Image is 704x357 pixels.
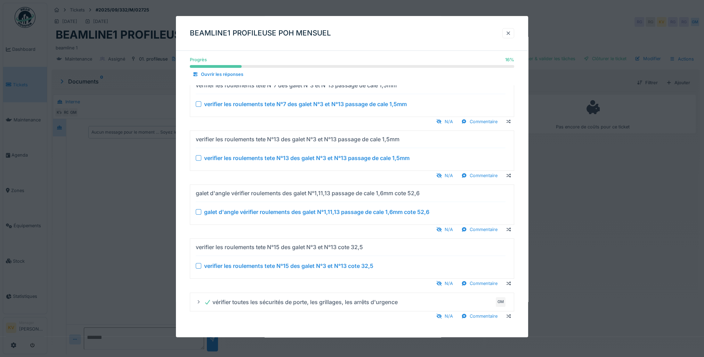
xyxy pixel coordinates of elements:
[193,188,511,222] summary: galet d'angle vérifier roulements des galet N°1,11,13 passage de cale 1,6mm cote 52,6 galet d'ang...
[193,80,511,114] summary: verifier les roulements tete N°7 des galet N°3 et N°13 passage de cale 1,5mm verifier les rouleme...
[190,29,331,38] h3: BEAMLINE1 PROFILEUSE POH MENSUEL
[193,134,511,168] summary: verifier les roulements tete N°13 des galet N°3 et N°13 passage de cale 1,5mm verifier les roulem...
[459,171,500,180] div: Commentaire
[459,225,500,234] div: Commentaire
[196,243,363,251] div: verifier les roulements tete N°15 des galet N°3 et N°13 cote 32,5
[459,311,500,321] div: Commentaire
[496,297,505,307] div: GM
[204,262,373,270] div: verifier les roulements tete N°15 des galet N°3 et N°13 cote 32,5
[204,100,407,108] div: verifier les roulements tete N°7 des galet N°3 et N°13 passage de cale 1,5mm
[196,81,397,89] div: verifier les roulements tete N°7 des galet N°3 et N°13 passage de cale 1,5mm
[204,208,429,216] div: galet d'angle vérifier roulements des galet N°1,11,13 passage de cale 1,6mm cote 52,6
[190,56,207,63] div: Progrès
[193,241,511,276] summary: verifier les roulements tete N°15 des galet N°3 et N°13 cote 32,5 verifier les roulements tete N°...
[434,279,456,288] div: N/A
[459,279,500,288] div: Commentaire
[434,311,456,321] div: N/A
[459,117,500,126] div: Commentaire
[196,135,399,143] div: verifier les roulements tete N°13 des galet N°3 et N°13 passage de cale 1,5mm
[204,154,410,162] div: verifier les roulements tete N°13 des galet N°3 et N°13 passage de cale 1,5mm
[190,65,514,68] progress: 16 %
[190,70,246,79] div: Ouvrir les réponses
[196,189,420,197] div: galet d'angle vérifier roulements des galet N°1,11,13 passage de cale 1,6mm cote 52,6
[505,56,514,63] div: 16 %
[204,298,398,306] div: vérifier toutes les sécurités de porte, les grillages, les arrêts d'urgence
[193,296,511,309] summary: vérifier toutes les sécurités de porte, les grillages, les arrêts d'urgenceGM
[434,225,456,234] div: N/A
[434,171,456,180] div: N/A
[434,117,456,126] div: N/A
